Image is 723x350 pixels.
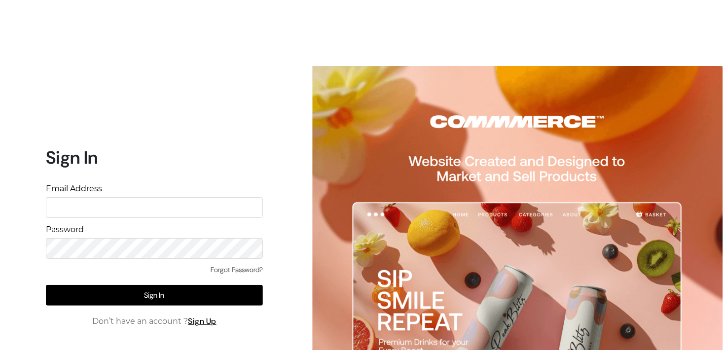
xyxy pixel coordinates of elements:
[188,316,217,326] a: Sign Up
[46,224,84,236] label: Password
[46,285,263,306] button: Sign In
[211,265,263,275] a: Forgot Password?
[46,147,263,168] h1: Sign In
[92,315,217,327] span: Don’t have an account ?
[46,183,102,195] label: Email Address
